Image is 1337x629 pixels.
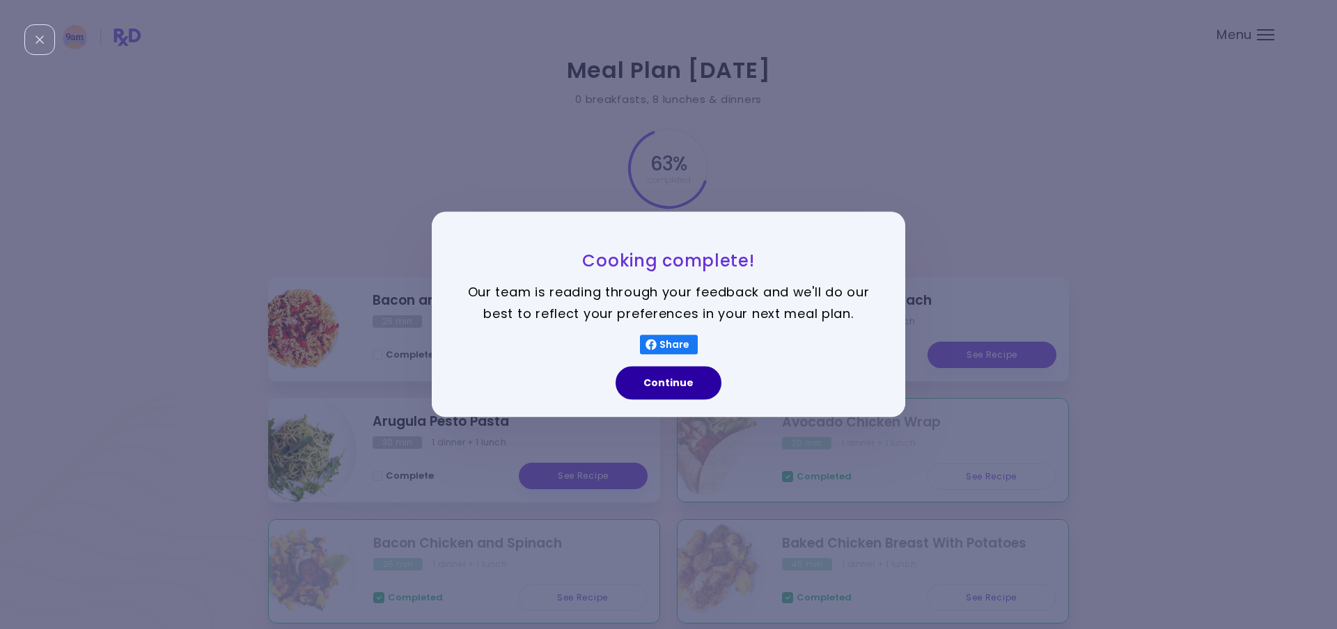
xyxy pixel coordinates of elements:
[24,24,55,55] div: Close
[616,367,721,400] button: Continue
[657,340,692,351] span: Share
[467,282,870,325] p: Our team is reading through your feedback and we'll do our best to reflect your preferences in yo...
[640,335,698,355] button: Share
[467,250,870,271] h3: Cooking complete!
